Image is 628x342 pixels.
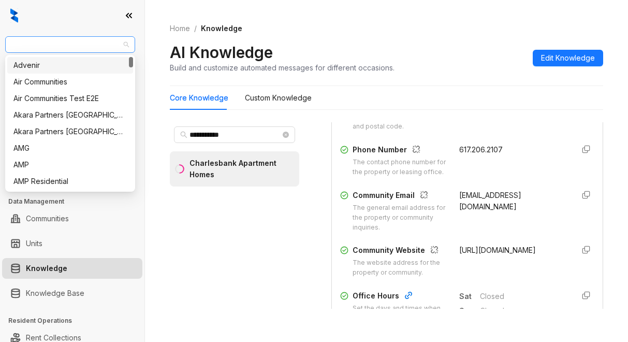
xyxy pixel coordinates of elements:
[13,109,127,121] div: Akara Partners [GEOGRAPHIC_DATA]
[13,176,127,187] div: AMP Residential
[2,164,142,184] li: Collections
[13,93,127,104] div: Air Communities Test E2E
[7,173,133,190] div: AMP Residential
[201,24,242,33] span: Knowledge
[26,233,42,254] a: Units
[13,60,127,71] div: Advenir
[245,92,312,104] div: Custom Knowledge
[8,316,144,325] h3: Resident Operations
[8,197,144,206] h3: Data Management
[170,62,395,73] div: Build and customize automated messages for different occasions.
[480,305,566,317] span: Closed
[11,37,129,52] span: Air Communities
[170,42,273,62] h2: AI Knowledge
[2,139,142,160] li: Leasing
[459,291,480,302] span: Sat
[283,132,289,138] span: close-circle
[353,258,447,278] div: The website address for the property or community.
[353,190,447,203] div: Community Email
[13,159,127,170] div: AMP
[353,304,447,333] div: Set the days and times when your community is available for support
[459,145,503,154] span: 617.206.2107
[7,107,133,123] div: Akara Partners Nashville
[459,305,480,317] span: Sun
[459,191,521,211] span: [EMAIL_ADDRESS][DOMAIN_NAME]
[459,246,536,254] span: [URL][DOMAIN_NAME]
[2,208,142,229] li: Communities
[2,69,142,90] li: Leads
[194,23,197,34] li: /
[2,233,142,254] li: Units
[353,203,447,233] div: The general email address for the property or community inquiries.
[189,158,295,180] div: Charlesbank Apartment Homes
[170,92,228,104] div: Core Knowledge
[533,50,603,66] button: Edit Knowledge
[26,258,67,279] a: Knowledge
[480,291,566,302] span: Closed
[26,283,84,304] a: Knowledge Base
[13,76,127,88] div: Air Communities
[26,208,69,229] a: Communities
[7,74,133,90] div: Air Communities
[2,283,142,304] li: Knowledge Base
[2,94,142,115] li: Calendar
[353,290,447,304] div: Office Hours
[10,8,18,23] img: logo
[7,140,133,156] div: AMG
[7,90,133,107] div: Air Communities Test E2E
[7,123,133,140] div: Akara Partners Phoenix
[2,258,142,279] li: Knowledge
[541,52,595,64] span: Edit Knowledge
[353,245,447,258] div: Community Website
[7,57,133,74] div: Advenir
[353,144,447,158] div: Phone Number
[13,126,127,137] div: Akara Partners [GEOGRAPHIC_DATA]
[7,156,133,173] div: AMP
[180,131,187,138] span: search
[353,158,447,177] div: The contact phone number for the property or leasing office.
[13,142,127,154] div: AMG
[168,23,192,34] a: Home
